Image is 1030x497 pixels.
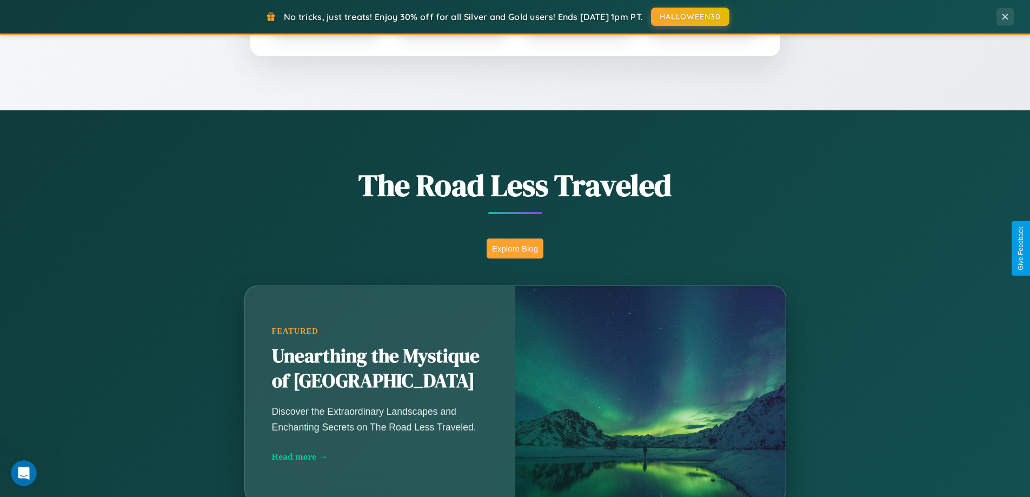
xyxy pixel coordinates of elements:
div: Featured [272,327,488,336]
h2: Unearthing the Mystique of [GEOGRAPHIC_DATA] [272,344,488,394]
iframe: Intercom live chat [11,460,37,486]
button: Explore Blog [487,238,543,259]
div: Give Feedback [1017,227,1025,270]
h1: The Road Less Traveled [191,164,840,206]
div: Read more → [272,451,488,462]
button: HALLOWEEN30 [651,8,729,26]
span: No tricks, just treats! Enjoy 30% off for all Silver and Gold users! Ends [DATE] 1pm PT. [284,11,643,22]
p: Discover the Extraordinary Landscapes and Enchanting Secrets on The Road Less Traveled. [272,404,488,434]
